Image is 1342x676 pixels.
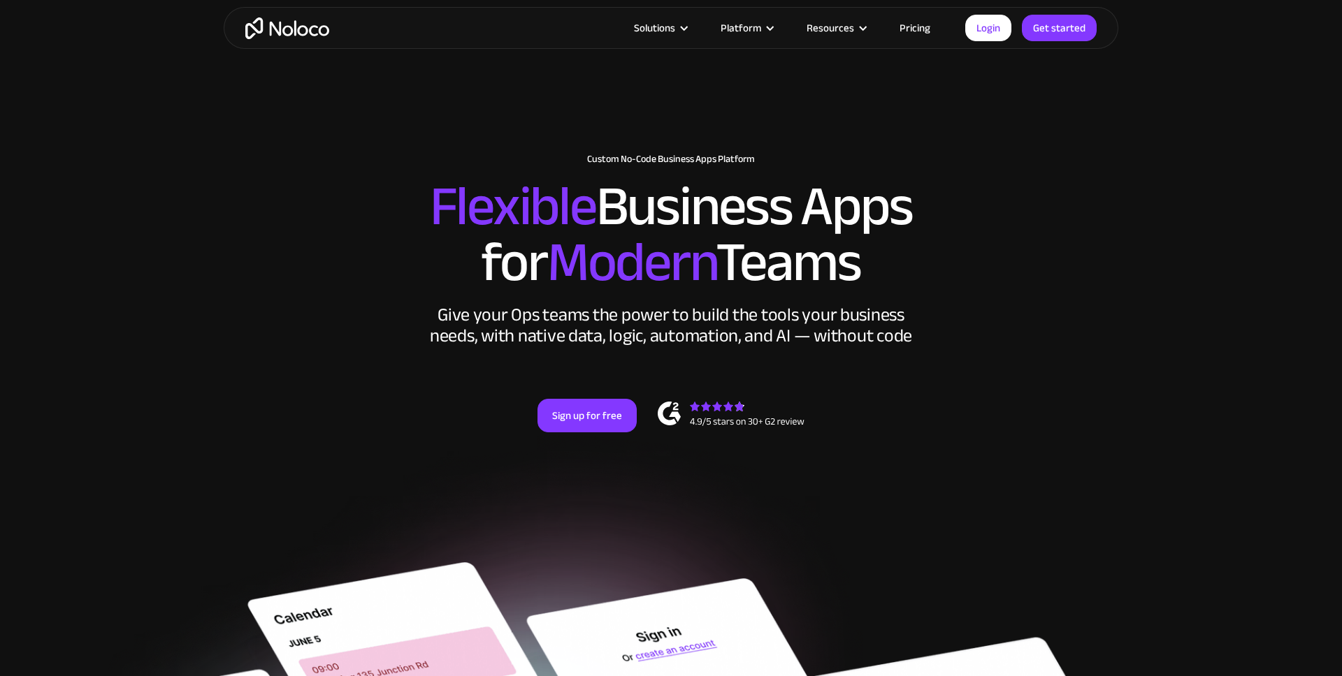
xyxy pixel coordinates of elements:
[238,154,1104,165] h1: Custom No-Code Business Apps Platform
[703,19,789,37] div: Platform
[547,210,716,314] span: Modern
[430,154,596,258] span: Flexible
[245,17,329,39] a: home
[882,19,948,37] a: Pricing
[238,179,1104,291] h2: Business Apps for Teams
[965,15,1011,41] a: Login
[807,19,854,37] div: Resources
[616,19,703,37] div: Solutions
[1022,15,1097,41] a: Get started
[537,399,637,432] a: Sign up for free
[426,304,916,346] div: Give your Ops teams the power to build the tools your business needs, with native data, logic, au...
[789,19,882,37] div: Resources
[721,19,761,37] div: Platform
[634,19,675,37] div: Solutions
